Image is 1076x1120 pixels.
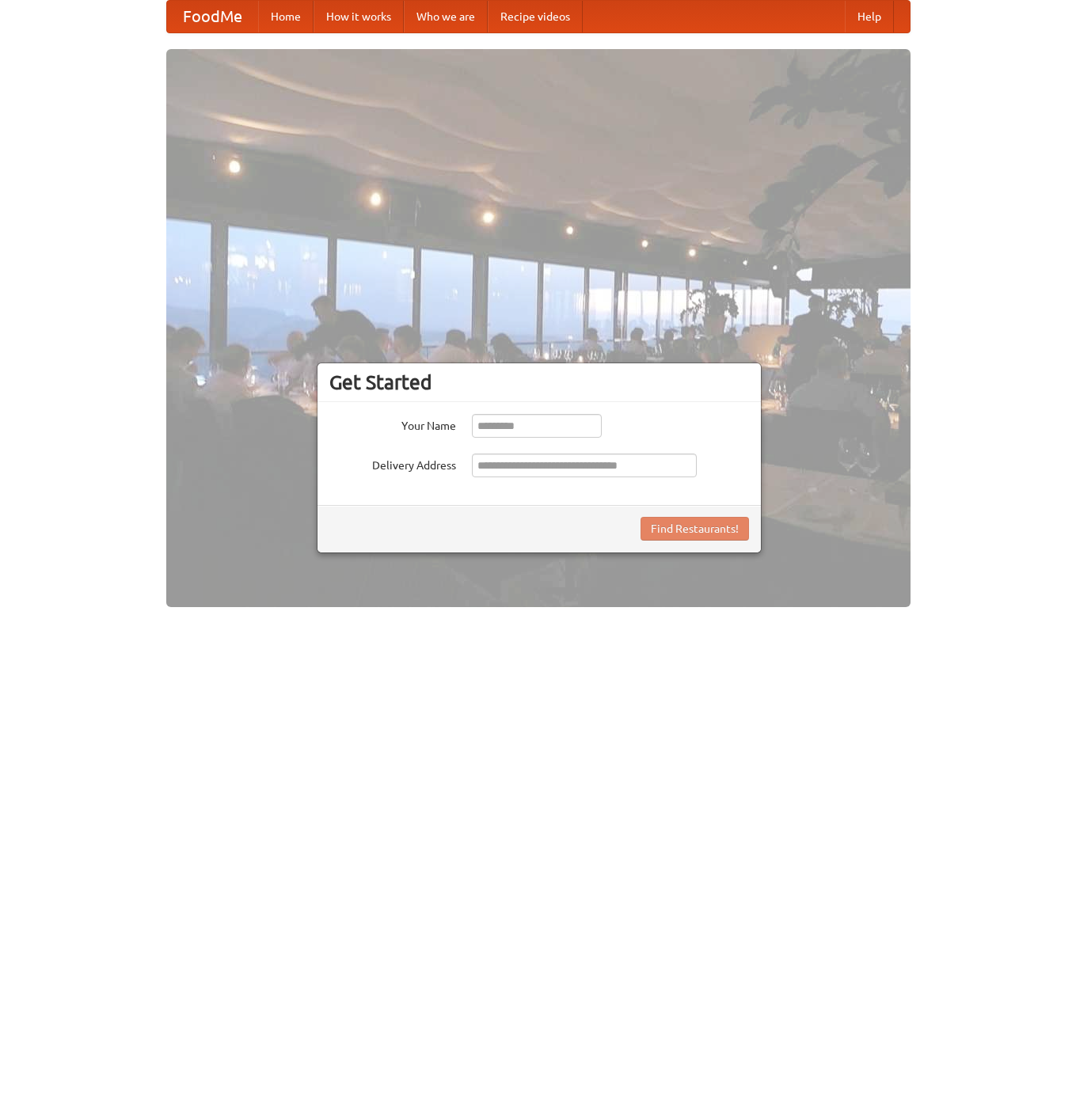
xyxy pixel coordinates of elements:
[641,517,749,541] button: Find Restaurants!
[488,1,583,32] a: Recipe videos
[167,1,258,32] a: FoodMe
[329,454,456,473] label: Delivery Address
[845,1,894,32] a: Help
[329,414,456,434] label: Your Name
[314,1,404,32] a: How it works
[258,1,314,32] a: Home
[404,1,488,32] a: Who we are
[329,370,749,394] h3: Get Started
